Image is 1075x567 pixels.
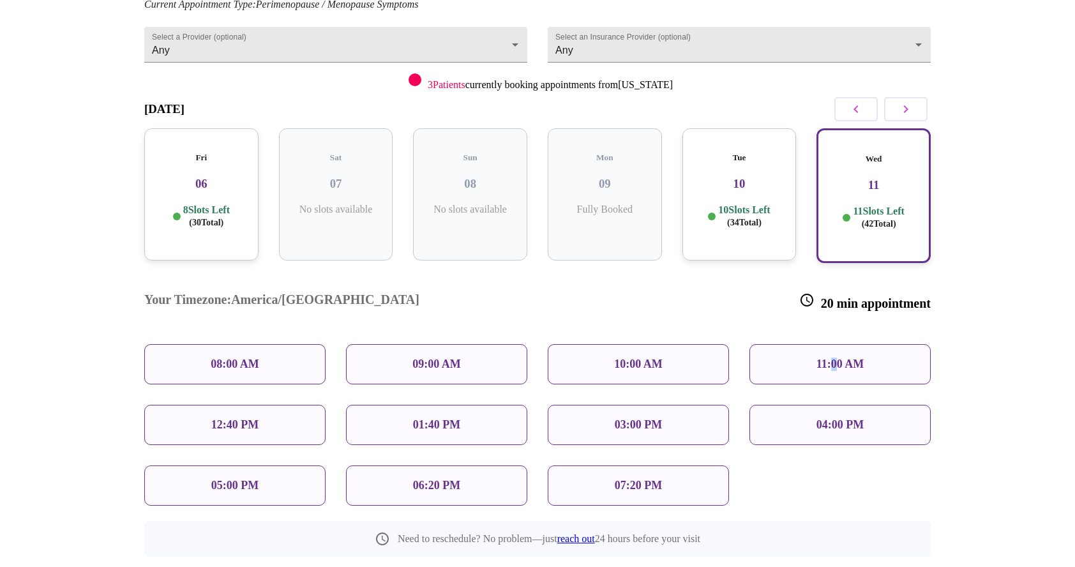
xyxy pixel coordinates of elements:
[718,204,770,229] p: 10 Slots Left
[693,177,786,191] h3: 10
[615,418,662,432] p: 03:00 PM
[799,292,931,311] h3: 20 min appointment
[211,418,259,432] p: 12:40 PM
[557,533,595,544] a: reach out
[423,177,517,191] h3: 08
[189,218,223,227] span: ( 30 Total)
[412,358,461,371] p: 09:00 AM
[398,533,700,545] p: Need to reschedule? No problem—just 24 hours before your visit
[144,292,419,311] h3: Your Timezone: America/[GEOGRAPHIC_DATA]
[289,177,383,191] h3: 07
[144,102,184,116] h3: [DATE]
[853,205,904,230] p: 11 Slots Left
[558,153,652,163] h5: Mon
[615,479,662,492] p: 07:20 PM
[154,153,248,163] h5: Fri
[548,27,931,63] div: Any
[727,218,762,227] span: ( 34 Total)
[614,358,663,371] p: 10:00 AM
[558,204,652,215] p: Fully Booked
[693,153,786,163] h5: Tue
[558,177,652,191] h3: 09
[428,79,673,91] p: currently booking appointments from [US_STATE]
[211,358,259,371] p: 08:00 AM
[413,479,460,492] p: 06:20 PM
[289,204,383,215] p: No slots available
[289,153,383,163] h5: Sat
[428,79,465,90] span: 3 Patients
[862,219,896,229] span: ( 42 Total)
[211,479,259,492] p: 05:00 PM
[423,153,517,163] h5: Sun
[413,418,460,432] p: 01:40 PM
[828,178,919,192] h3: 11
[816,418,864,432] p: 04:00 PM
[423,204,517,215] p: No slots available
[154,177,248,191] h3: 06
[144,27,527,63] div: Any
[828,154,919,164] h5: Wed
[183,204,230,229] p: 8 Slots Left
[816,358,864,371] p: 11:00 AM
